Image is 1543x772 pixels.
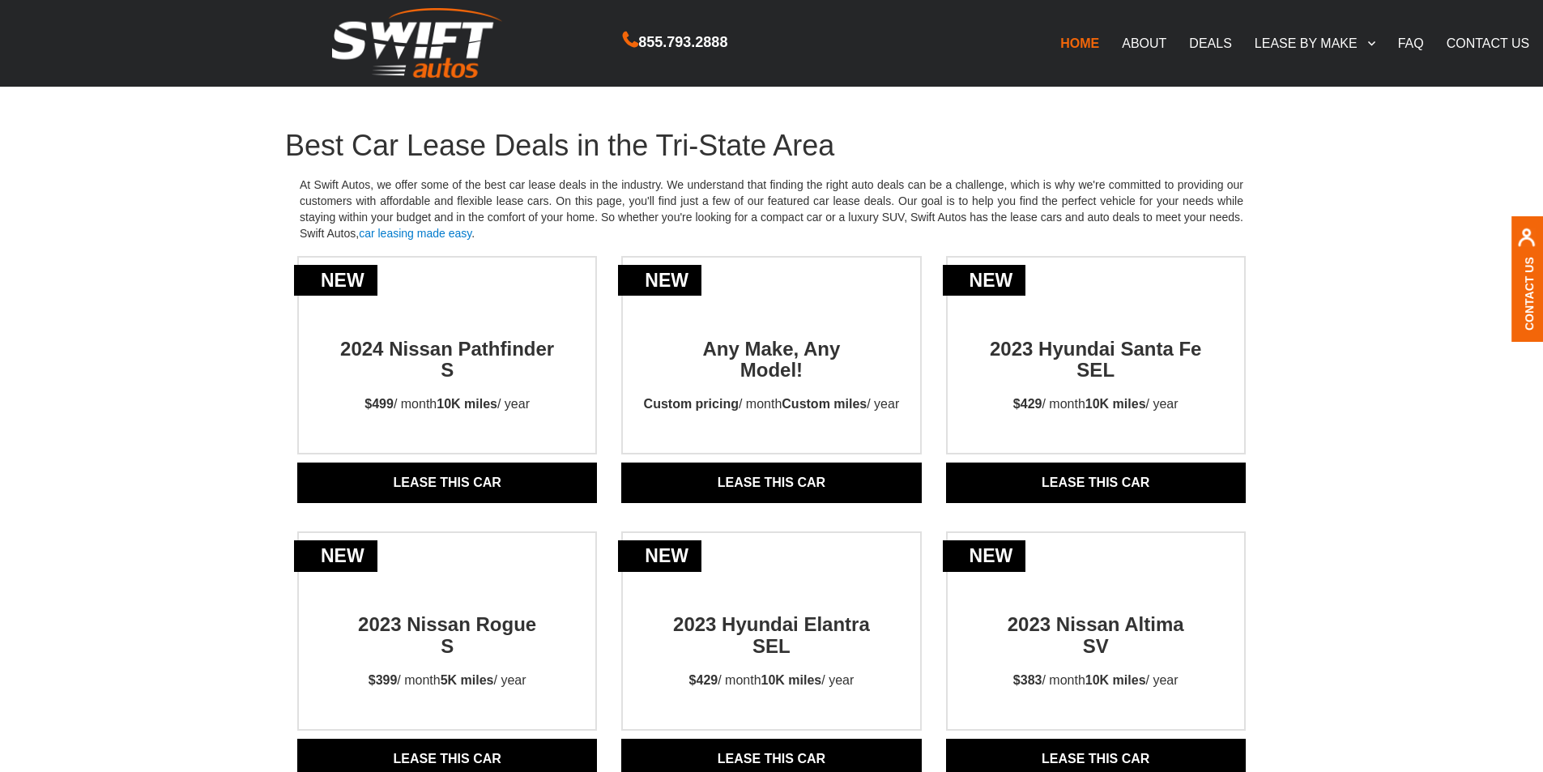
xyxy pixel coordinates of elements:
a: DEALS [1178,26,1242,60]
div: new [294,540,377,572]
h2: 2023 Nissan Altima SV [982,585,1210,657]
a: Lease THIS CAR [946,463,1246,503]
a: Lease THIS CAR [297,463,597,503]
a: CONTACT US [1435,26,1541,60]
a: 855.793.2888 [623,36,727,49]
strong: 10K miles [1085,397,1146,411]
a: HOME [1049,26,1110,60]
a: ABOUT [1110,26,1178,60]
p: At Swift Autos, we offer some of the best car lease deals in the industry. We understand that fin... [285,162,1258,256]
strong: 10K miles [437,397,497,411]
a: new2023 Hyundai Santa Fe SEL$429/ month10K miles/ year [948,309,1244,429]
a: new2023 Nissan AltimaSV$383/ month10K miles/ year [948,585,1244,705]
p: / month / year [675,657,869,705]
div: new [618,265,701,296]
a: newAny Make, AnyModel!Custom pricing/ monthCustom miles/ year [623,309,919,429]
strong: Custom miles [782,397,867,411]
h2: 2024 Nissan Pathfinder S [333,309,561,382]
h2: 2023 Hyundai Santa Fe SEL [982,309,1210,382]
a: FAQ [1387,26,1435,60]
p: / month / year [354,657,541,705]
div: new [943,540,1026,572]
p: / month / year [999,657,1193,705]
strong: 10K miles [761,673,822,687]
strong: $429 [689,673,718,687]
div: new [618,540,701,572]
div: new [294,265,377,296]
strong: $399 [369,673,398,687]
p: / month / year [350,381,544,429]
a: LEASE BY MAKE [1243,26,1387,60]
strong: Custom pricing [644,397,739,411]
a: new2024 Nissan Pathfinder S$499/ month10K miles/ year [299,309,595,429]
p: / month / year [629,381,914,429]
h2: 2023 Hyundai Elantra SEL [657,585,885,657]
span: 855.793.2888 [638,31,727,54]
strong: 10K miles [1085,673,1146,687]
a: new2023 Hyundai Elantra SEL$429/ month10K miles/ year [623,585,919,705]
a: Lease THIS CAR [621,463,921,503]
strong: $499 [364,397,394,411]
h1: Best Car Lease Deals in the Tri-State Area [285,130,1258,162]
div: new [943,265,1026,296]
a: car leasing made easy [359,227,471,240]
p: / month / year [999,381,1193,429]
a: new2023 Nissan RogueS$399/ month5K miles/ year [299,585,595,705]
a: Contact Us [1523,257,1536,331]
strong: 5K miles [441,673,494,687]
img: contact us, iconuser [1517,228,1536,256]
h2: 2023 Nissan Rogue S [333,585,561,657]
strong: $429 [1013,397,1042,411]
h2: Any Make, Any Model! [657,309,885,382]
img: Swift Autos [332,8,502,79]
strong: $383 [1013,673,1042,687]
